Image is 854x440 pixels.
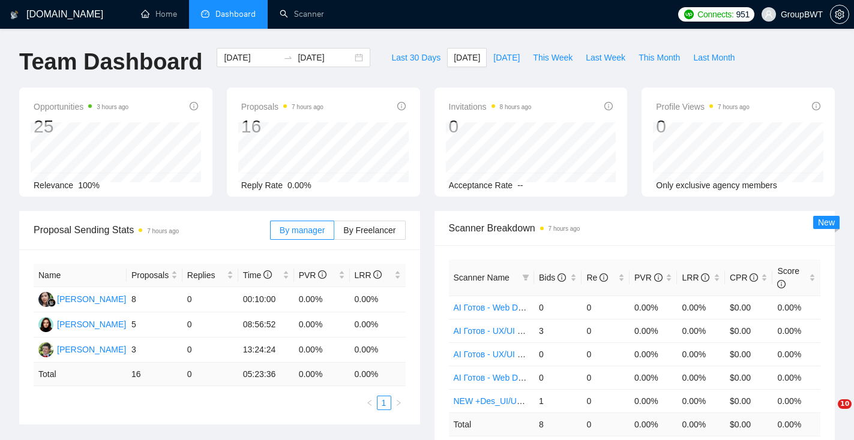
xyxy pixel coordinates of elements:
[539,273,566,282] span: Bids
[772,296,820,319] td: 0.00%
[391,396,406,410] li: Next Page
[677,342,725,366] td: 0.00%
[549,225,580,232] time: 7 hours ago
[287,180,311,190] span: 0.00%
[772,389,820,412] td: 0.00%
[355,270,382,280] span: LRR
[241,180,283,190] span: Reply Rate
[582,412,630,436] td: 0
[238,287,294,312] td: 00:10:00
[127,312,182,337] td: 5
[639,51,680,64] span: This Month
[777,266,799,289] span: Score
[182,264,238,287] th: Replies
[656,100,750,114] span: Profile Views
[534,366,582,389] td: 0
[34,115,128,138] div: 25
[500,104,532,110] time: 8 hours ago
[634,273,663,282] span: PVR
[449,412,534,436] td: Total
[201,10,209,18] span: dashboard
[391,396,406,410] button: right
[395,399,402,406] span: right
[725,412,773,436] td: $ 0.00
[187,269,224,282] span: Replies
[520,269,532,287] span: filter
[730,273,758,282] span: CPR
[454,303,654,312] a: AI Готов - Web Design Intermediate минус Developer
[385,48,447,67] button: Last 30 Days
[299,270,327,280] span: PVR
[377,396,391,409] a: 1
[131,269,169,282] span: Proposals
[454,349,544,359] a: AI Готов - UX/UI Design
[377,396,391,410] li: 1
[38,319,126,329] a: SK[PERSON_NAME]
[777,280,786,288] span: info-circle
[182,363,238,386] td: 0
[57,343,126,356] div: [PERSON_NAME]
[534,389,582,412] td: 1
[630,342,678,366] td: 0.00%
[397,102,406,110] span: info-circle
[263,270,272,279] span: info-circle
[19,48,202,76] h1: Team Dashboard
[34,222,270,237] span: Proposal Sending Stats
[10,5,19,25] img: logo
[127,363,182,386] td: 16
[366,399,373,406] span: left
[487,48,526,67] button: [DATE]
[534,319,582,342] td: 3
[725,319,773,342] td: $0.00
[725,389,773,412] td: $0.00
[693,51,735,64] span: Last Month
[493,51,520,64] span: [DATE]
[190,102,198,110] span: info-circle
[238,312,294,337] td: 08:56:52
[182,287,238,312] td: 0
[558,273,566,282] span: info-circle
[772,412,820,436] td: 0.00 %
[127,264,182,287] th: Proposals
[34,180,73,190] span: Relevance
[677,366,725,389] td: 0.00%
[630,296,678,319] td: 0.00%
[582,389,630,412] td: 0
[182,337,238,363] td: 0
[449,221,821,236] span: Scanner Breakdown
[38,292,53,307] img: SN
[449,100,532,114] span: Invitations
[454,273,510,282] span: Scanner Name
[241,115,323,138] div: 16
[238,363,294,386] td: 05:23:36
[582,342,630,366] td: 0
[454,326,551,336] a: AI Готов - UX/UI Designer
[224,51,278,64] input: Start date
[343,225,395,235] span: By Freelancer
[725,296,773,319] td: $0.00
[182,312,238,337] td: 0
[654,273,663,282] span: info-circle
[697,8,733,21] span: Connects:
[677,412,725,436] td: 0.00 %
[294,287,350,312] td: 0.00%
[238,337,294,363] td: 13:24:24
[677,296,725,319] td: 0.00%
[373,270,382,279] span: info-circle
[318,270,326,279] span: info-circle
[818,218,835,227] span: New
[283,53,293,62] span: to
[127,337,182,363] td: 3
[294,312,350,337] td: 0.00%
[350,312,406,337] td: 0.00%
[632,48,687,67] button: This Month
[630,389,678,412] td: 0.00%
[736,8,750,21] span: 951
[582,366,630,389] td: 0
[34,363,127,386] td: Total
[534,412,582,436] td: 8
[582,319,630,342] td: 0
[78,180,100,190] span: 100%
[656,115,750,138] div: 0
[34,100,128,114] span: Opportunities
